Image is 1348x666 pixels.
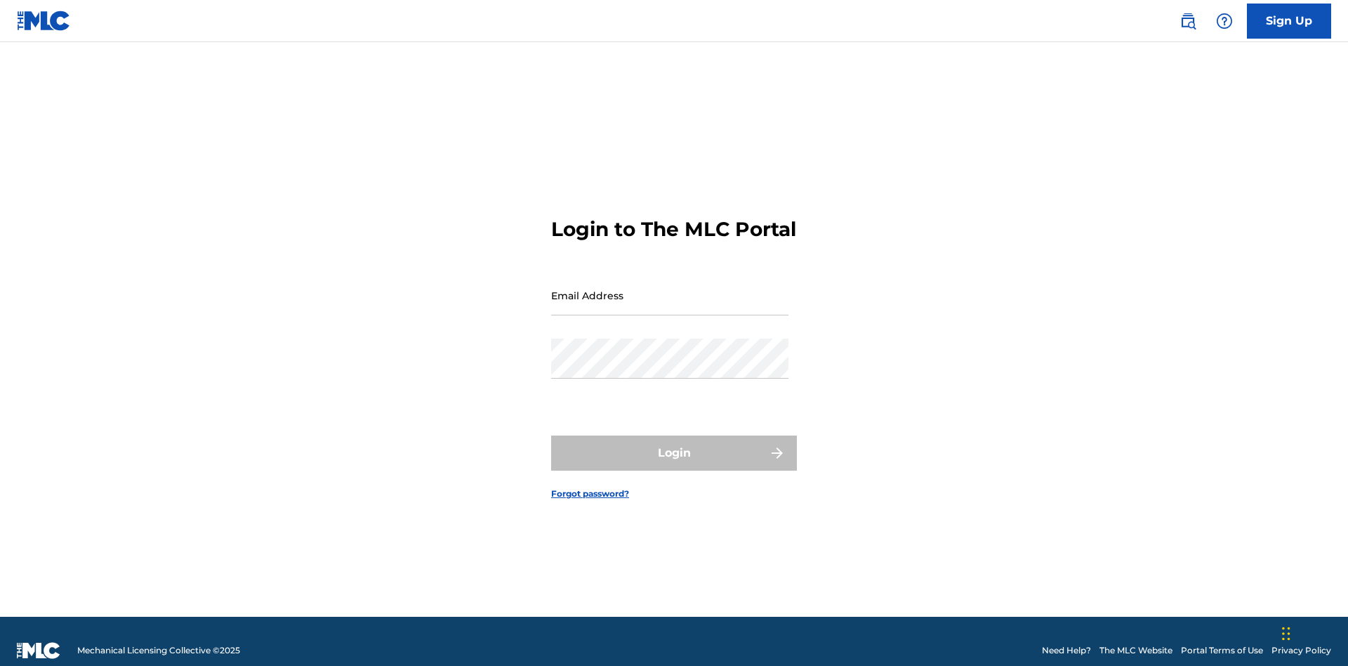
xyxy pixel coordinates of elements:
a: Public Search [1174,7,1202,35]
img: MLC Logo [17,11,71,31]
img: search [1179,13,1196,30]
a: Portal Terms of Use [1181,644,1263,657]
a: Privacy Policy [1271,644,1331,657]
h3: Login to The MLC Portal [551,217,796,242]
a: Sign Up [1247,4,1331,39]
a: Need Help? [1042,644,1091,657]
iframe: Chat Widget [1278,599,1348,666]
div: Drag [1282,613,1290,655]
a: Forgot password? [551,488,629,500]
a: The MLC Website [1099,644,1172,657]
img: logo [17,642,60,659]
span: Mechanical Licensing Collective © 2025 [77,644,240,657]
div: Help [1210,7,1238,35]
img: help [1216,13,1233,30]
